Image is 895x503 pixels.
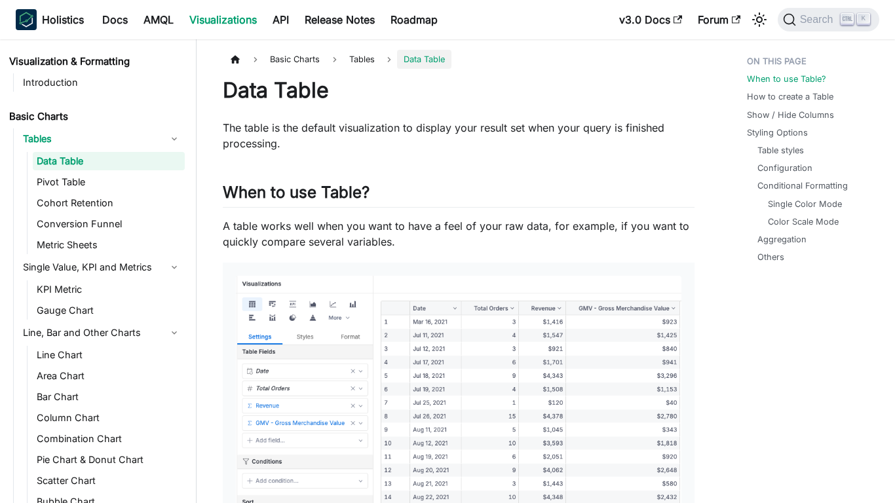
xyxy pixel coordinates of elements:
[33,152,185,170] a: Data Table
[757,179,848,192] a: Conditional Formatting
[33,451,185,469] a: Pie Chart & Donut Chart
[265,9,297,30] a: API
[16,9,37,30] img: Holistics
[33,215,185,233] a: Conversion Funnel
[796,14,841,26] span: Search
[757,144,804,157] a: Table styles
[857,13,870,25] kbd: K
[19,73,185,92] a: Introduction
[33,430,185,448] a: Combination Chart
[690,9,748,30] a: Forum
[747,109,834,121] a: Show / Hide Columns
[757,162,812,174] a: Configuration
[33,173,185,191] a: Pivot Table
[181,9,265,30] a: Visualizations
[747,90,833,103] a: How to create a Table
[383,9,446,30] a: Roadmap
[33,409,185,427] a: Column Chart
[747,126,808,139] a: Styling Options
[223,50,695,69] nav: Breadcrumbs
[757,251,784,263] a: Others
[33,280,185,299] a: KPI Metric
[223,218,695,250] p: A table works well when you want to have a feel of your raw data, for example, if you want to qui...
[749,9,770,30] button: Switch between dark and light mode (currently light mode)
[778,8,879,31] button: Search (Ctrl+K)
[297,9,383,30] a: Release Notes
[33,472,185,490] a: Scatter Chart
[19,128,185,149] a: Tables
[19,257,185,278] a: Single Value, KPI and Metrics
[768,198,842,210] a: Single Color Mode
[33,236,185,254] a: Metric Sheets
[33,367,185,385] a: Area Chart
[611,9,690,30] a: v3.0 Docs
[747,73,826,85] a: When to use Table?
[263,50,326,69] span: Basic Charts
[19,322,185,343] a: Line, Bar and Other Charts
[343,50,381,69] span: Tables
[42,12,84,28] b: Holistics
[33,194,185,212] a: Cohort Retention
[136,9,181,30] a: AMQL
[33,301,185,320] a: Gauge Chart
[223,183,695,208] h2: When to use Table?
[33,388,185,406] a: Bar Chart
[397,50,451,69] span: Data Table
[33,346,185,364] a: Line Chart
[94,9,136,30] a: Docs
[768,215,839,228] a: Color Scale Mode
[5,52,185,71] a: Visualization & Formatting
[223,50,248,69] a: Home page
[16,9,84,30] a: HolisticsHolistics
[5,107,185,126] a: Basic Charts
[223,77,695,103] h1: Data Table
[223,120,695,151] p: The table is the default visualization to display your result set when your query is finished pro...
[757,233,807,246] a: Aggregation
